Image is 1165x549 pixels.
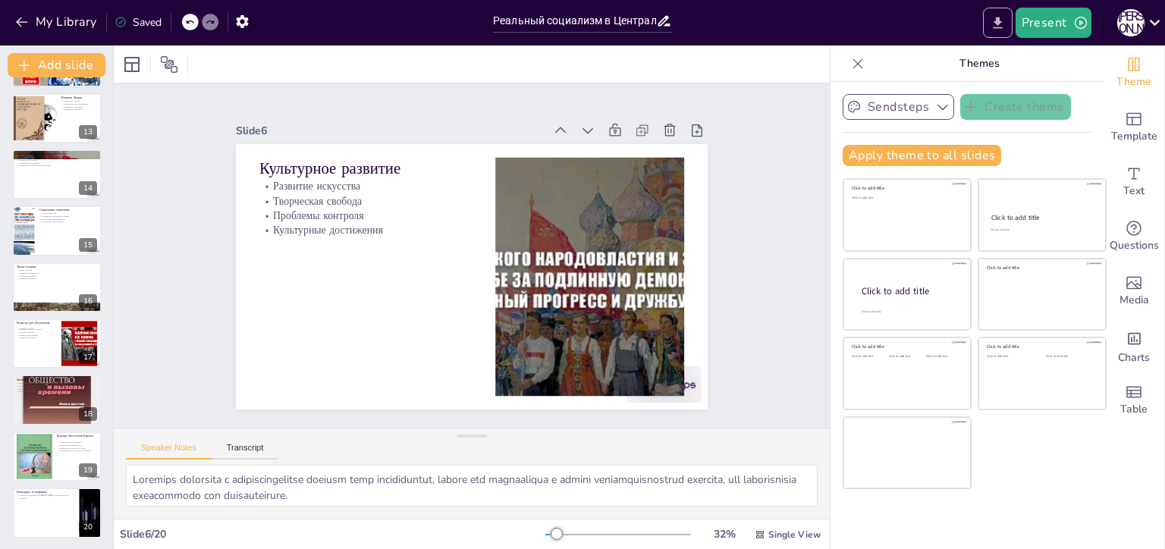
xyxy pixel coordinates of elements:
p: Уроки для современных обществ [17,390,97,393]
div: Add images, graphics, shapes or video [1104,264,1164,318]
span: Table [1120,401,1148,418]
div: Click to add title [862,284,959,297]
div: Add charts and graphs [1104,318,1164,373]
button: С [PERSON_NAME] [1117,8,1145,38]
button: Export to PowerPoint [983,8,1013,38]
p: Влияние на политическую ситуацию [17,165,97,168]
span: Single View [768,529,821,541]
p: Влияние на будущее [17,387,97,390]
span: Media [1119,292,1149,309]
div: Click to add title [991,213,1092,222]
div: Click to add title [987,265,1095,271]
p: Заключение [17,378,97,382]
p: Влияние на реформы [61,108,97,111]
div: Click to add text [991,228,1091,232]
p: Вызовы и падение [17,384,97,387]
div: 19 [79,463,97,477]
p: Развитие искусства [267,157,479,193]
span: Theme [1116,74,1151,90]
div: 19 [12,431,102,482]
p: Значение обсуждения [17,334,57,337]
div: 13 [12,93,102,143]
p: Влияние исторического опыта [57,447,97,450]
p: Рост национализма [17,156,97,159]
button: Transcript [212,443,279,460]
p: Вопросы для обсуждения [17,321,57,325]
p: Themes [870,45,1088,82]
span: Template [1111,128,1157,145]
p: Избежание ошибок [17,274,97,278]
button: Create theme [960,94,1071,120]
p: Значение уникальности [17,271,97,274]
p: Этнические различия [17,158,97,162]
p: Уроки истории [17,265,97,269]
div: Click to add text [889,355,923,359]
p: Рост неравенства [39,212,97,215]
div: 13 [79,125,97,139]
p: Адаптация к изменениям [57,441,97,444]
div: Click to add title [852,344,960,350]
p: Экономическая зависимость [61,102,97,105]
input: Insert title [493,10,656,32]
div: Change the overall theme [1104,45,1164,100]
span: Text [1123,183,1145,199]
div: Get real-time input from your audience [1104,209,1164,264]
p: Влияние Запада [61,96,97,100]
div: 14 [79,181,97,195]
textarea: Loremips dolorsita c adipiscingelitse doeiusm temp incididuntut, labore etd magnaaliqua e admini ... [126,465,818,507]
div: Click to add text [852,355,886,359]
p: [PERSON_NAME] из опыта [17,328,57,331]
p: Уникальность опыта [17,337,57,340]
p: Благодарю за внимание [17,490,75,494]
button: My Library [11,10,103,34]
div: Layout [120,52,144,77]
div: 17 [12,318,102,369]
p: Уроки истории [17,268,97,271]
p: Конфликты интересов [61,105,97,108]
p: Культурное развитие [268,136,482,180]
div: 18 [12,375,102,425]
div: 15 [79,238,97,252]
p: Влияние на будущее [17,277,97,280]
div: Slide 6 / 20 [120,527,545,541]
div: Click to add text [1046,355,1094,359]
div: Click to add text [926,355,960,359]
button: Apply theme to all slides [843,145,1001,166]
button: Speaker Notes [126,443,212,460]
div: Saved [115,15,162,30]
div: 15 [12,205,102,256]
div: Click to add title [852,185,960,191]
div: 20 [12,488,102,538]
div: Click to add text [987,355,1035,359]
p: Поддержка Запада [61,99,97,102]
div: Add a table [1104,373,1164,428]
div: Click to add body [862,309,957,313]
p: Будущее Восточной Европы [57,434,97,438]
div: Slide 6 [250,99,557,146]
p: Ухудшение жизненных условий [39,215,97,218]
div: Add ready made slides [1104,100,1164,155]
div: 18 [79,407,97,421]
button: Present [1016,8,1091,38]
p: Проблемы национальной идентичности [17,152,97,156]
p: Социальная напряженность [39,218,97,221]
div: С [PERSON_NAME] [1117,9,1145,36]
p: Адаптация к изменениям [39,221,97,224]
span: Charts [1118,350,1150,366]
div: Click to add text [852,196,960,200]
div: 17 [79,350,97,364]
p: Спасибо за внимание! [PERSON_NAME] ответить на ваши вопросы. [17,494,75,500]
div: 16 [79,294,97,308]
div: 14 [12,149,102,199]
p: Социальные изменения [39,209,97,213]
p: Достижения реального социализма [17,381,97,384]
p: Творческая свобода [265,172,478,209]
p: Внутренняя стабильность [57,444,97,447]
button: Sendsteps [843,94,954,120]
div: 20 [79,520,97,534]
div: 16 [12,262,102,312]
p: Политические амбиции [17,162,97,165]
p: Контекст анализа [17,331,57,334]
button: Add slide [8,53,105,77]
span: Questions [1110,237,1159,254]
